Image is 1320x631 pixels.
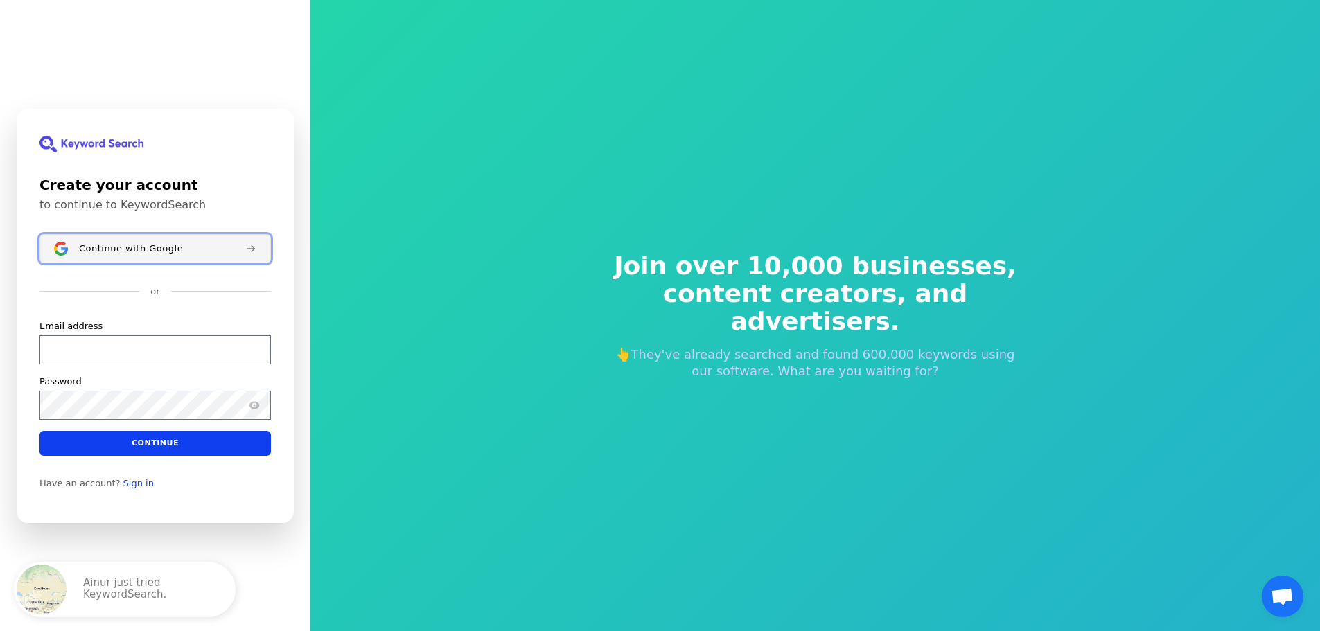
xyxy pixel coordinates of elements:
[150,285,159,298] p: or
[605,346,1026,380] p: 👆They've already searched and found 600,000 keywords using our software. What are you waiting for?
[246,396,263,413] button: Show password
[39,375,82,387] label: Password
[39,234,271,263] button: Sign in with GoogleContinue with Google
[39,319,103,332] label: Email address
[83,577,222,602] p: Ainur just tried KeywordSearch.
[79,242,183,254] span: Continue with Google
[17,565,67,614] img: Kazakhstan
[39,198,271,212] p: to continue to KeywordSearch
[1262,576,1303,617] a: Open chat
[123,477,154,488] a: Sign in
[605,252,1026,280] span: Join over 10,000 businesses,
[39,430,271,455] button: Continue
[605,280,1026,335] span: content creators, and advertisers.
[39,136,143,152] img: KeywordSearch
[39,175,271,195] h1: Create your account
[54,242,68,256] img: Sign in with Google
[39,477,121,488] span: Have an account?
